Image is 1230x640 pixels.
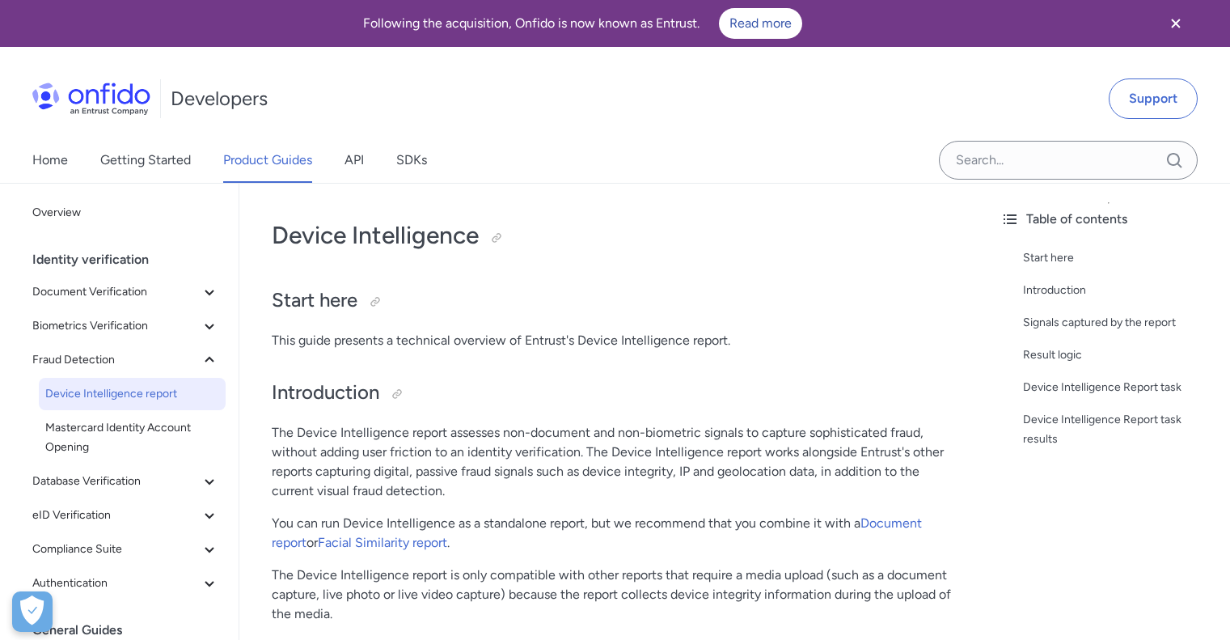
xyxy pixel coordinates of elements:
[32,540,200,559] span: Compliance Suite
[26,499,226,532] button: eID Verification
[12,591,53,632] div: Cookie Preferences
[272,379,955,407] h2: Introduction
[19,8,1146,39] div: Following the acquisition, Onfido is now known as Entrust.
[1000,210,1217,229] div: Table of contents
[39,378,226,410] a: Device Intelligence report
[26,197,226,229] a: Overview
[32,350,200,370] span: Fraud Detection
[1166,14,1186,33] svg: Close banner
[318,535,447,550] a: Facial Similarity report
[1146,3,1206,44] button: Close banner
[100,138,191,183] a: Getting Started
[32,203,219,223] span: Overview
[32,83,150,115] img: Onfido Logo
[223,138,312,183] a: Product Guides
[1023,248,1217,268] a: Start here
[1023,313,1217,333] a: Signals captured by the report
[32,574,200,593] span: Authentication
[26,465,226,498] button: Database Verification
[32,244,232,276] div: Identity verification
[26,533,226,566] button: Compliance Suite
[272,423,955,501] p: The Device Intelligence report assesses non-document and non-biometric signals to capture sophist...
[272,515,922,550] a: Document report
[272,514,955,553] p: You can run Device Intelligence as a standalone report, but we recommend that you combine it with...
[26,344,226,376] button: Fraud Detection
[1023,378,1217,397] a: Device Intelligence Report task
[1023,345,1217,365] a: Result logic
[26,567,226,600] button: Authentication
[171,86,268,112] h1: Developers
[1023,281,1217,300] a: Introduction
[26,276,226,308] button: Document Verification
[39,412,226,464] a: Mastercard Identity Account Opening
[939,141,1198,180] input: Onfido search input field
[272,219,955,252] h1: Device Intelligence
[272,566,955,624] p: The Device Intelligence report is only compatible with other reports that require a media upload ...
[719,8,802,39] a: Read more
[344,138,364,183] a: API
[45,384,219,404] span: Device Intelligence report
[1109,78,1198,119] a: Support
[32,472,200,491] span: Database Verification
[272,287,955,315] h2: Start here
[12,591,53,632] button: Open Preferences
[32,316,200,336] span: Biometrics Verification
[272,331,955,350] p: This guide presents a technical overview of Entrust's Device Intelligence report.
[45,418,219,457] span: Mastercard Identity Account Opening
[1023,410,1217,449] a: Device Intelligence Report task results
[32,282,200,302] span: Document Verification
[396,138,427,183] a: SDKs
[26,310,226,342] button: Biometrics Verification
[32,506,200,525] span: eID Verification
[32,138,68,183] a: Home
